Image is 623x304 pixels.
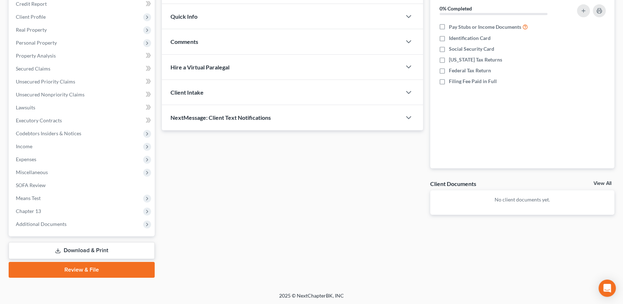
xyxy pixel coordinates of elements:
a: Download & Print [9,242,155,259]
strong: 0% Completed [440,5,472,12]
span: Miscellaneous [16,169,48,175]
span: Credit Report [16,1,47,7]
a: Executory Contracts [10,114,155,127]
span: Identification Card [449,35,491,42]
span: Unsecured Nonpriority Claims [16,91,85,97]
span: Real Property [16,27,47,33]
span: Chapter 13 [16,208,41,214]
span: NextMessage: Client Text Notifications [170,114,271,121]
span: Social Security Card [449,45,494,53]
span: Codebtors Insiders & Notices [16,130,81,136]
a: Unsecured Priority Claims [10,75,155,88]
span: Secured Claims [16,65,50,72]
span: Comments [170,38,198,45]
span: Client Profile [16,14,46,20]
span: [US_STATE] Tax Returns [449,56,502,63]
span: Property Analysis [16,53,56,59]
a: Lawsuits [10,101,155,114]
span: Hire a Virtual Paralegal [170,64,229,71]
div: Open Intercom Messenger [599,280,616,297]
a: Review & File [9,262,155,278]
span: Lawsuits [16,104,35,110]
span: Means Test [16,195,41,201]
span: Quick Info [170,13,197,20]
span: SOFA Review [16,182,46,188]
a: Unsecured Nonpriority Claims [10,88,155,101]
a: SOFA Review [10,179,155,192]
span: Additional Documents [16,221,67,227]
div: Client Documents [430,180,476,187]
span: Pay Stubs or Income Documents [449,23,521,31]
span: Filing Fee Paid in Full [449,78,497,85]
span: Personal Property [16,40,57,46]
span: Federal Tax Return [449,67,491,74]
span: Client Intake [170,89,204,96]
a: Secured Claims [10,62,155,75]
span: Income [16,143,32,149]
a: View All [594,181,611,186]
p: No client documents yet. [436,196,609,203]
span: Expenses [16,156,36,162]
span: Unsecured Priority Claims [16,78,75,85]
a: Property Analysis [10,49,155,62]
span: Executory Contracts [16,117,62,123]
